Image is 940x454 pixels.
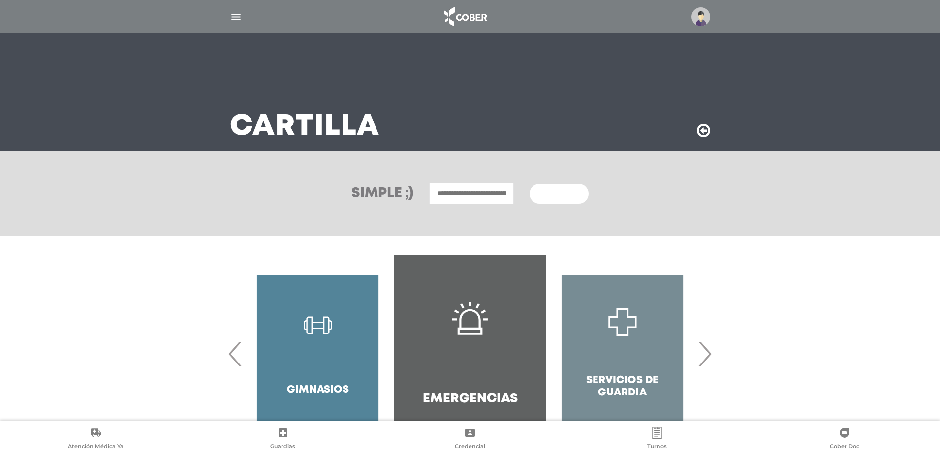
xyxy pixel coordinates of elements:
[376,427,564,452] a: Credencial
[564,427,751,452] a: Turnos
[351,187,413,201] h3: Simple ;)
[455,443,485,452] span: Credencial
[68,443,124,452] span: Atención Médica Ya
[189,427,376,452] a: Guardias
[751,427,938,452] a: Cober Doc
[230,114,379,140] h3: Cartilla
[541,191,570,198] span: Buscar
[230,11,242,23] img: Cober_menu-lines-white.svg
[270,443,295,452] span: Guardias
[423,392,518,407] h4: Emergencias
[439,5,491,29] img: logo_cober_home-white.png
[695,327,714,380] span: Next
[691,7,710,26] img: profile-placeholder.svg
[394,255,546,452] a: Emergencias
[226,327,245,380] span: Previous
[647,443,667,452] span: Turnos
[530,184,589,204] button: Buscar
[830,443,859,452] span: Cober Doc
[2,427,189,452] a: Atención Médica Ya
